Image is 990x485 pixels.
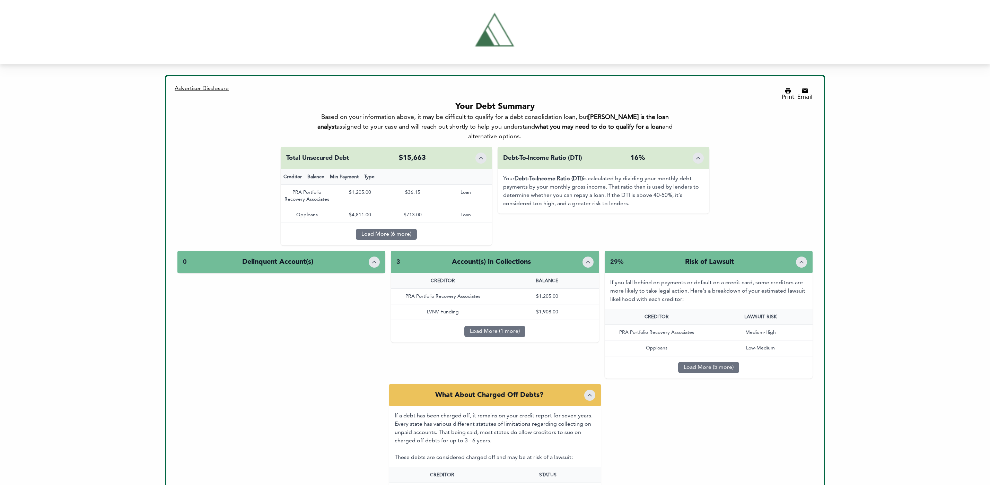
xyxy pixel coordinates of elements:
div: Type [361,169,377,184]
span: $1,908.00 [536,310,558,314]
div: Debt-To-Income Ratio (DTI) [503,153,582,163]
button: Toggle details [582,257,594,268]
div: If a debt has been charged off, it remains on your credit report for seven years. Every state has... [389,406,601,467]
div: Medium-High [709,325,813,340]
div: 3 [396,257,400,267]
div: Loan [439,185,492,207]
div: PRA Portfolio Recovery Associates [391,289,495,304]
div: Total Unsecured Debt [286,153,349,163]
div: Opploans [605,340,709,356]
span: $4,811.00 [349,213,371,217]
button: Toggle details [475,153,487,164]
div: STATUS [495,467,601,483]
div: Your is calculated by dividing your monthly debt payments by your monthly gross income. That rati... [498,169,709,214]
div: 0 [183,257,187,267]
div: Print [782,94,795,100]
span: $1,205.00 [536,294,558,299]
div: What About Charged Off Debts? [435,390,543,400]
button: Toggle details [369,257,380,268]
div: 29% [610,257,623,267]
div: $15,663 [399,153,426,163]
div: Risk of Lawsuit [685,257,734,267]
div: LVNV Funding [391,304,495,320]
div: PRA Portfolio Recovery Associates [281,185,334,207]
div: Delinquent Account(s) [242,257,313,267]
div: PRA Portfolio Recovery Associates [605,325,709,340]
div: Based on your information above, it may be difficult to qualify for a debt consolidation loan, bu... [305,112,686,141]
div: If you fall behind on payments or default on a credit card, some creditors are more likely to tak... [605,273,813,309]
div: Low-Medium [709,340,813,356]
span: $36.15 [405,190,420,195]
div: Loan [439,207,492,223]
div: Min Payment [327,169,361,184]
a: Tryascend.com [332,6,658,58]
div: 16% [630,153,645,163]
button: Print [782,87,795,100]
div: LAWSUIT RISK [709,309,813,324]
div: Creditor [281,169,305,184]
button: Load More (1 more) [464,326,525,337]
div: BALANCE [495,273,599,288]
button: Toggle details [584,390,595,401]
button: Email [797,87,812,100]
button: Toggle details [796,257,807,268]
div: CREDITOR [389,467,495,483]
b: what you may need to do to qualify for a loan [535,124,662,130]
button: Toggle details [693,153,704,164]
span: $713.00 [404,213,422,217]
span: Advertiser Disclosure [175,86,229,92]
button: Load More (5 more) [678,362,739,373]
div: CREDITOR [391,273,495,288]
span: $1,205.00 [349,190,371,195]
div: Account(s) in Collections [452,257,531,267]
div: CREDITOR [605,309,709,324]
div: Balance [305,169,327,184]
button: Load More (6 more) [356,229,417,240]
div: Opploans [281,207,334,223]
img: Tryascend.com [468,6,522,58]
b: Debt-To-Income Ratio (DTI) [515,176,583,182]
div: Your Debt Summary [305,101,686,112]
